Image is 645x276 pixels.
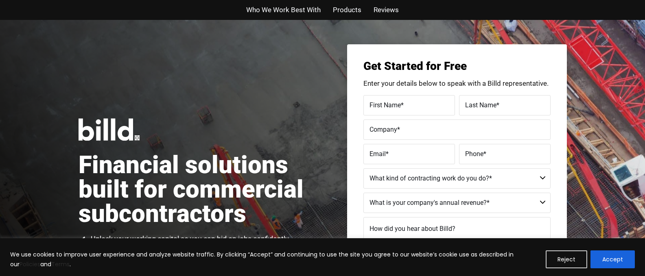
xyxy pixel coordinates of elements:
[333,4,361,16] a: Products
[51,260,70,268] a: Terms
[10,250,540,269] p: We use cookies to improve user experience and analyze website traffic. By clicking “Accept” and c...
[246,4,321,16] a: Who We Work Best With
[20,260,40,268] a: Policies
[590,250,635,268] button: Accept
[79,153,323,226] h1: Financial solutions built for commercial subcontractors
[465,101,496,109] span: Last Name
[370,150,386,157] span: Email
[370,225,455,233] span: How did you hear about Billd?
[374,4,399,16] a: Reviews
[465,150,483,157] span: Phone
[370,125,397,133] span: Company
[363,61,551,72] h3: Get Started for Free
[370,101,401,109] span: First Name
[363,80,551,87] p: Enter your details below to speak with a Billd representative.
[89,234,289,244] span: Unlock your working capital so you can bid on jobs confidently
[546,250,587,268] button: Reject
